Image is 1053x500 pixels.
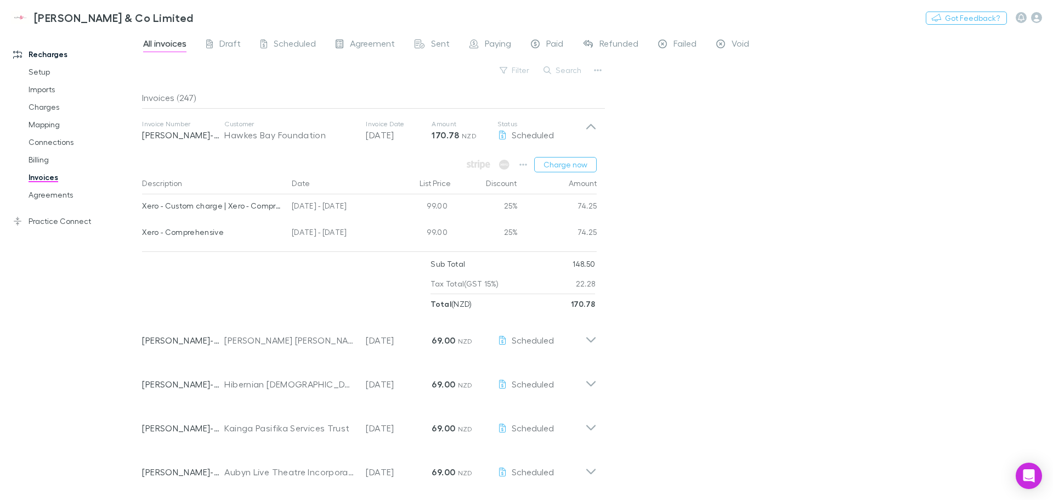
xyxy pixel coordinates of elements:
span: All invoices [143,38,186,52]
span: Paying [485,38,511,52]
span: Scheduled [512,467,554,477]
p: Invoice Date [366,120,432,128]
img: Epplett & Co Limited's Logo [11,11,30,24]
span: Void [732,38,749,52]
strong: 69.00 [432,423,455,434]
button: Charge now [534,157,597,172]
div: Hibernian [DEMOGRAPHIC_DATA] Benefit Society Branch 172 [224,378,355,391]
button: Search [538,64,588,77]
div: [PERSON_NAME]-0032Aubyn Live Theatre Incorporated[DATE]69.00 NZDScheduled [133,446,605,490]
span: Scheduled [274,38,316,52]
div: [PERSON_NAME] [PERSON_NAME] [224,334,355,347]
div: 74.25 [518,221,597,247]
strong: 69.00 [432,379,455,390]
button: Filter [494,64,536,77]
div: 25% [452,194,518,221]
a: [PERSON_NAME] & Co Limited [4,4,200,31]
a: Invoices [18,168,148,186]
div: Aubyn Live Theatre Incorporated [224,465,355,479]
p: Sub Total [431,254,465,274]
div: 99.00 [386,194,452,221]
span: NZD [458,425,473,433]
span: NZD [458,469,473,477]
span: Scheduled [512,335,554,345]
p: Status [497,120,585,128]
span: NZD [458,337,473,345]
div: [DATE] - [DATE] [287,194,386,221]
p: Amount [432,120,497,128]
span: Scheduled [512,423,554,433]
strong: 69.00 [432,335,455,346]
div: Xero - Custom charge | Xero - Comprehensive [142,194,283,217]
div: Kainga Pasifika Services Trust [224,422,355,435]
span: Paid [546,38,563,52]
p: [PERSON_NAME]-0052 [142,378,224,391]
a: Connections [18,133,148,151]
p: [PERSON_NAME]-0032 [142,465,224,479]
a: Practice Connect [2,212,148,230]
div: Invoice Number[PERSON_NAME]-0095CustomerHawkes Bay FoundationInvoice Date[DATE]Amount170.78 NZDSt... [133,109,605,153]
p: Invoice Number [142,120,224,128]
a: Setup [18,63,148,81]
div: [PERSON_NAME]-0106[PERSON_NAME] [PERSON_NAME][DATE]69.00 NZDScheduled [133,314,605,358]
span: Draft [219,38,241,52]
span: Scheduled [512,379,554,389]
span: Available when invoice is finalised [464,157,493,172]
strong: Total [431,299,451,308]
p: [DATE] [366,128,432,142]
a: Billing [18,151,148,168]
div: 99.00 [386,221,452,247]
p: 22.28 [576,274,596,294]
strong: 69.00 [432,467,455,477]
a: Mapping [18,116,148,133]
div: [DATE] - [DATE] [287,221,386,247]
a: Agreements [18,186,148,204]
a: Charges [18,98,148,116]
div: Hawkes Bay Foundation [224,128,355,142]
div: 74.25 [518,194,597,221]
p: [DATE] [366,334,432,347]
button: Got Feedback? [926,12,1007,25]
strong: 170.78 [571,299,596,308]
a: Recharges [2,46,148,63]
p: [DATE] [366,422,432,435]
div: Open Intercom Messenger [1016,463,1042,489]
span: Scheduled [512,130,554,140]
p: [PERSON_NAME]-0008 [142,422,224,435]
p: 148.50 [573,254,596,274]
p: Tax Total (GST 15%) [431,274,499,294]
p: [PERSON_NAME]-0106 [142,334,224,347]
p: [PERSON_NAME]-0095 [142,128,224,142]
span: NZD [462,132,477,140]
h3: [PERSON_NAME] & Co Limited [34,11,194,24]
span: Available when invoice is finalised [496,157,512,172]
strong: 170.78 [432,130,459,141]
p: Customer [224,120,355,128]
div: 25% [452,221,518,247]
span: Failed [673,38,697,52]
p: [DATE] [366,378,432,391]
div: Xero - Comprehensive [142,221,283,244]
span: Sent [431,38,450,52]
span: Refunded [599,38,638,52]
span: NZD [458,381,473,389]
div: [PERSON_NAME]-0008Kainga Pasifika Services Trust[DATE]69.00 NZDScheduled [133,402,605,446]
p: [DATE] [366,465,432,479]
span: Agreement [350,38,395,52]
div: [PERSON_NAME]-0052Hibernian [DEMOGRAPHIC_DATA] Benefit Society Branch 172[DATE]69.00 NZDScheduled [133,358,605,402]
a: Imports [18,81,148,98]
p: ( NZD ) [431,294,472,314]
